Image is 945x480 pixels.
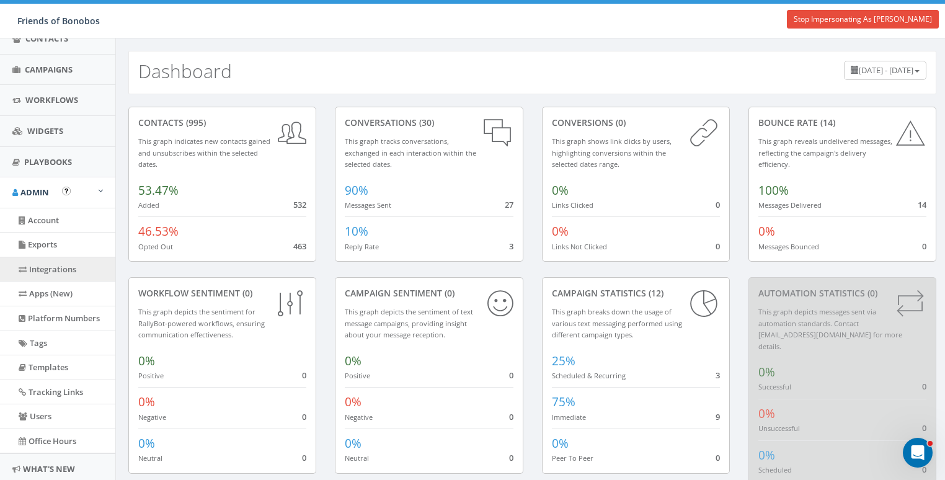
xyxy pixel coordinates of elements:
span: 532 [293,199,306,210]
span: (0) [865,287,877,299]
small: This graph shows link clicks by users, highlighting conversions within the selected dates range. [552,136,672,169]
span: 0 [922,241,926,252]
small: Links Not Clicked [552,242,607,251]
span: 10% [345,223,368,239]
span: 0 [302,411,306,422]
small: Messages Bounced [758,242,819,251]
small: Unsuccessful [758,424,800,433]
small: Negative [138,412,166,422]
span: 0 [716,241,720,252]
small: Positive [138,371,164,380]
small: Negative [345,412,373,422]
div: Campaign Statistics [552,287,720,300]
small: Immediate [552,412,586,422]
div: Automation Statistics [758,287,926,300]
span: 0 [922,422,926,433]
small: This graph tracks conversations, exchanged in each interaction within the selected dates. [345,136,476,169]
span: 0% [758,223,775,239]
span: 0% [758,406,775,422]
span: (12) [646,287,663,299]
span: 0% [552,182,569,198]
span: 0% [552,223,569,239]
span: 3 [509,241,513,252]
span: 14 [918,199,926,210]
span: 0% [138,353,155,369]
span: Friends of Bonobos [17,15,100,27]
span: (0) [613,117,626,128]
a: Stop Impersonating As [PERSON_NAME] [787,10,939,29]
small: This graph depicts the sentiment of text message campaigns, providing insight about your message ... [345,307,473,339]
span: 27 [505,199,513,210]
small: This graph breaks down the usage of various text messaging performed using different campaign types. [552,307,682,339]
span: Campaigns [25,64,73,75]
h2: Dashboard [138,61,232,81]
span: 0 [509,411,513,422]
span: 75% [552,394,575,410]
span: 0 [509,370,513,381]
small: Opted Out [138,242,173,251]
small: Peer To Peer [552,453,593,463]
small: This graph depicts the sentiment for RallyBot-powered workflows, ensuring communication effective... [138,307,265,339]
span: 0% [758,447,775,463]
small: This graph indicates new contacts gained and unsubscribes within the selected dates. [138,136,270,169]
small: Reply Rate [345,242,379,251]
span: 0% [758,364,775,380]
span: 0 [716,452,720,463]
span: 0% [138,394,155,410]
span: 0 [509,452,513,463]
span: 0 [922,464,926,475]
span: 25% [552,353,575,369]
small: Scheduled [758,465,792,474]
small: Positive [345,371,370,380]
span: 53.47% [138,182,179,198]
span: 0% [138,435,155,451]
small: This graph reveals undelivered messages, reflecting the campaign's delivery efficiency. [758,136,892,169]
span: Admin [20,187,49,198]
span: 0% [345,353,362,369]
small: This graph depicts messages sent via automation standards. Contact [EMAIL_ADDRESS][DOMAIN_NAME] f... [758,307,902,351]
small: Messages Delivered [758,200,822,210]
span: 0% [345,435,362,451]
button: Open In-App Guide [62,187,71,195]
span: (30) [417,117,434,128]
span: 0 [922,381,926,392]
span: Workflows [25,94,78,105]
small: Neutral [138,453,162,463]
span: 0% [345,394,362,410]
span: 0% [552,435,569,451]
iframe: Intercom live chat [903,438,933,468]
span: (0) [240,287,252,299]
span: Playbooks [24,156,72,167]
span: 90% [345,182,368,198]
small: Successful [758,382,791,391]
span: 46.53% [138,223,179,239]
small: Neutral [345,453,369,463]
small: Added [138,200,159,210]
div: conversions [552,117,720,129]
span: What's New [23,463,75,474]
span: 9 [716,411,720,422]
small: Links Clicked [552,200,593,210]
small: Messages Sent [345,200,391,210]
span: 463 [293,241,306,252]
span: 0 [302,370,306,381]
span: 3 [716,370,720,381]
div: Bounce Rate [758,117,926,129]
span: Widgets [27,125,63,136]
span: (0) [442,287,455,299]
div: Workflow Sentiment [138,287,306,300]
span: (995) [184,117,206,128]
span: Contacts [25,33,68,44]
span: 100% [758,182,789,198]
small: Scheduled & Recurring [552,371,626,380]
span: 0 [716,199,720,210]
div: contacts [138,117,306,129]
div: Campaign Sentiment [345,287,513,300]
div: conversations [345,117,513,129]
span: 0 [302,452,306,463]
span: (14) [818,117,835,128]
span: [DATE] - [DATE] [859,64,913,76]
